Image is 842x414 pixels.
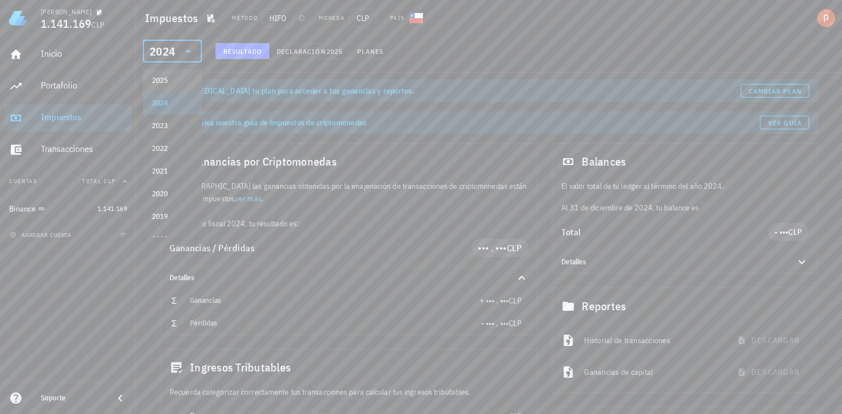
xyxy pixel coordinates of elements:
[41,80,127,91] div: Portafolio
[561,180,809,192] p: El valor total de tu ledger al término del año 2024.
[12,231,71,239] span: agregar cuenta
[160,386,538,398] div: Recuerda categorizar correctamente tus transacciones para calcular tus ingresos tributables.
[5,73,132,100] a: Portafolio
[760,116,809,129] a: Ver guía
[235,193,261,204] a: ver más
[223,47,262,56] span: Resultado
[390,14,405,23] div: País
[190,319,481,328] div: Pérdidas
[152,144,193,153] div: 2022
[276,47,326,56] span: Declaración
[160,180,538,230] div: En [GEOGRAPHIC_DATA] las ganancias obtenidas por la enajenación de transacciones de criptomonedas...
[319,14,345,23] div: Moneda
[509,318,522,328] span: CLP
[509,295,522,306] span: CLP
[552,180,818,214] div: Al 31 de diciembre de 2024, tu balance es
[192,117,760,128] div: Revisa nuestra guía de impuestos de criptomonedas
[349,9,376,27] span: CLP
[481,318,509,328] span: - ••• . •••
[41,112,127,122] div: Impuestos
[91,20,104,30] span: CLP
[41,16,91,31] span: 1.141.169
[775,227,788,237] span: - •••
[170,242,255,254] span: Ganancias / Pérdidas
[748,87,802,95] span: Cambiar plan
[152,167,193,176] div: 2021
[817,9,835,27] div: avatar
[160,143,538,180] div: Ganancias por Criptomonedas
[5,168,132,195] button: CuentasTotal CLP
[584,328,721,353] div: Historial de transacciones
[98,204,127,213] span: 1.141.169
[5,195,132,222] a: Binance 1.141.169
[5,104,132,132] a: Impuestos
[160,349,538,386] div: Ingresos Tributables
[262,9,294,27] span: HIFO
[552,143,818,180] div: Balances
[409,11,423,25] div: CL-icon
[350,43,391,59] button: Planes
[552,251,818,273] div: Detalles
[788,227,802,237] span: CLP
[326,47,342,56] span: 2025
[357,47,384,56] span: Planes
[152,121,193,130] div: 2023
[507,242,522,254] span: CLP
[152,99,193,108] div: 2024
[170,273,501,282] div: Detalles
[269,43,350,59] button: Declaración 2025
[190,296,480,305] div: Ganancias
[152,76,193,85] div: 2025
[215,43,269,59] button: Resultado
[9,9,27,27] img: LedgiFi
[5,136,132,163] a: Transacciones
[192,86,414,96] span: [MEDICAL_DATA] tu plan para acceder a tus ganancias y reportes.
[152,189,193,198] div: 2020
[41,394,104,403] div: Soporte
[768,119,802,127] span: Ver guía
[160,267,538,289] div: Detalles
[41,7,91,16] div: [PERSON_NAME]
[741,84,809,98] a: Cambiar plan
[41,143,127,154] div: Transacciones
[552,288,818,324] div: Reportes
[232,14,257,23] div: Método
[7,229,77,240] button: agregar cuenta
[150,46,175,57] div: 2024
[584,360,721,385] div: Ganancias de capital
[152,212,193,221] div: 2019
[480,295,509,306] span: + ••• . •••
[561,257,781,267] div: Detalles
[152,235,193,244] div: 2018
[5,41,132,68] a: Inicio
[143,40,202,62] div: 2024
[561,227,768,236] div: Total
[9,204,36,214] div: Binance
[41,48,127,59] div: Inicio
[145,9,202,27] h1: Impuestos
[82,178,116,185] span: Total CLP
[478,242,507,254] span: ••• . •••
